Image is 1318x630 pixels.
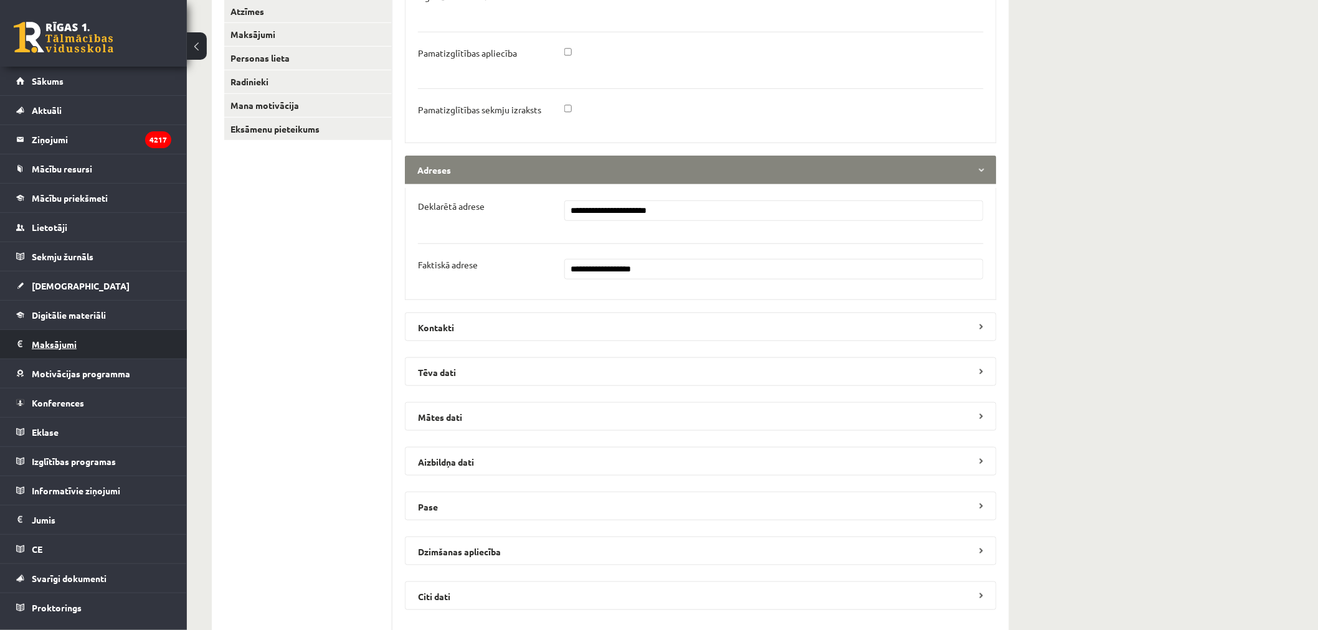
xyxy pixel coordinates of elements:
span: Sekmju žurnāls [32,251,93,262]
a: Maksājumi [16,330,171,359]
span: Mācību priekšmeti [32,192,108,204]
a: Sekmju žurnāls [16,242,171,271]
a: Mācību priekšmeti [16,184,171,212]
a: Sākums [16,67,171,95]
span: Eklase [32,426,59,438]
span: Digitālie materiāli [32,309,106,321]
a: Personas lieta [224,47,392,70]
i: 4217 [145,131,171,148]
legend: Pase [405,492,997,520]
a: [DEMOGRAPHIC_DATA] [16,271,171,300]
span: Mācību resursi [32,163,92,174]
a: Svarīgi dokumenti [16,564,171,593]
span: Sākums [32,75,64,87]
span: Proktorings [32,602,82,613]
a: Maksājumi [224,23,392,46]
span: Lietotāji [32,222,67,233]
legend: Citi dati [405,581,997,610]
p: Faktiskā adrese [418,259,478,270]
a: Informatīvie ziņojumi [16,476,171,505]
legend: Tēva dati [405,357,997,386]
legend: Ziņojumi [32,125,171,154]
a: Aktuāli [16,96,171,125]
p: Deklarētā adrese [418,200,485,212]
span: Informatīvie ziņojumi [32,485,120,496]
a: Rīgas 1. Tālmācības vidusskola [14,22,113,53]
legend: Aizbildņa dati [405,447,997,476]
span: Aktuāli [32,105,62,116]
a: CE [16,535,171,563]
a: Mana motivācija [224,94,392,117]
span: Jumis [32,514,55,525]
legend: Maksājumi [32,330,171,359]
a: Konferences [16,388,171,417]
legend: Mātes dati [405,402,997,431]
legend: Kontakti [405,313,997,341]
a: Digitālie materiāli [16,301,171,329]
a: Eklase [16,418,171,446]
a: Mācību resursi [16,154,171,183]
span: Motivācijas programma [32,368,130,379]
legend: Dzimšanas apliecība [405,537,997,565]
a: Proktorings [16,593,171,622]
a: Lietotāji [16,213,171,242]
span: Konferences [32,397,84,408]
span: CE [32,543,42,555]
a: Motivācijas programma [16,359,171,388]
p: Pamatizglītības sekmju izraksts [418,104,541,115]
legend: Adreses [405,156,997,184]
span: [DEMOGRAPHIC_DATA] [32,280,130,291]
a: Ziņojumi4217 [16,125,171,154]
a: Jumis [16,505,171,534]
a: Izglītības programas [16,447,171,476]
a: Radinieki [224,70,392,93]
p: Pamatizglītības apliecība [418,47,517,59]
a: Eksāmenu pieteikums [224,118,392,141]
span: Svarīgi dokumenti [32,573,107,584]
span: Izglītības programas [32,456,116,467]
